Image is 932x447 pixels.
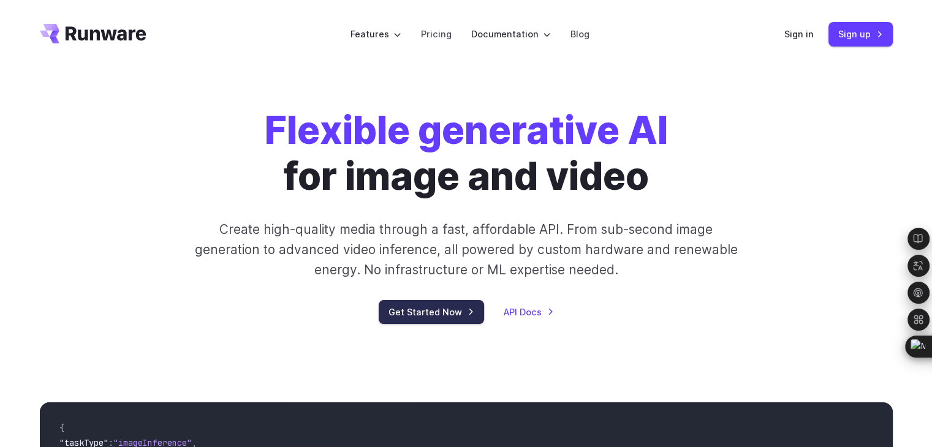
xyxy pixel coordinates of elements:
[59,423,64,434] span: {
[828,22,893,46] a: Sign up
[570,27,589,41] a: Blog
[40,24,146,43] a: Go to /
[350,27,401,41] label: Features
[471,27,551,41] label: Documentation
[784,27,814,41] a: Sign in
[379,300,484,324] a: Get Started Now
[193,219,739,280] p: Create high-quality media through a fast, affordable API. From sub-second image generation to adv...
[265,108,668,200] h1: for image and video
[421,27,452,41] a: Pricing
[504,305,554,319] a: API Docs
[265,107,668,153] strong: Flexible generative AI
